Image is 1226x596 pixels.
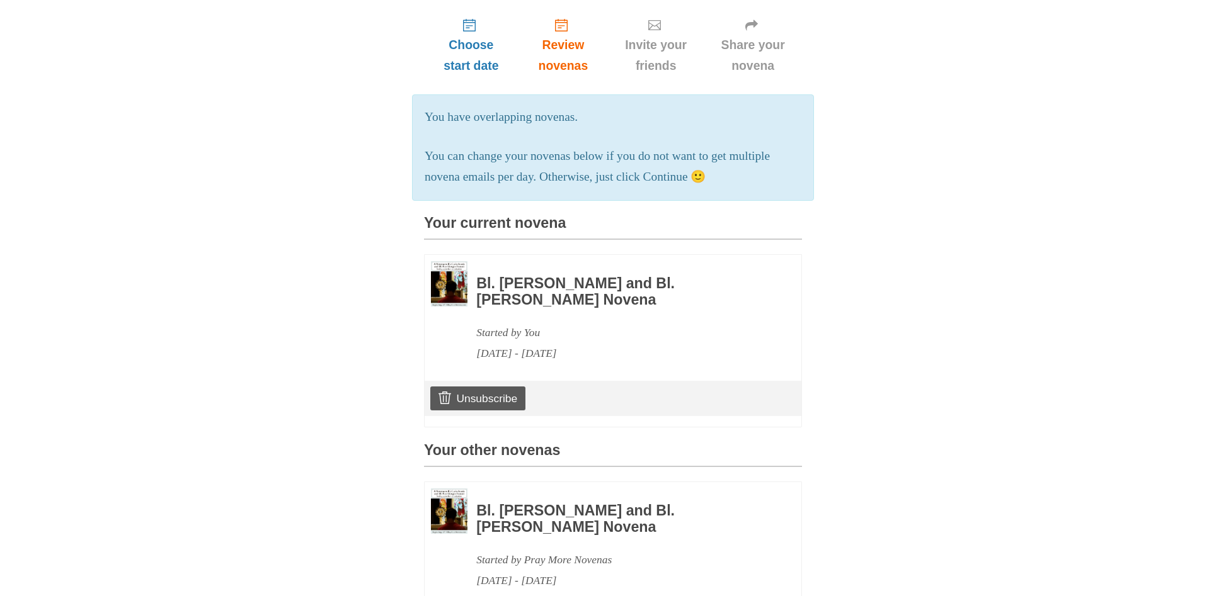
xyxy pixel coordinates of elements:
[437,35,506,76] span: Choose start date
[476,503,767,535] h3: Bl. [PERSON_NAME] and Bl. [PERSON_NAME] Novena
[424,215,802,240] h3: Your current novena
[518,8,608,82] a: Review novenas
[608,8,704,82] a: Invite your friends
[704,8,802,82] a: Share your novena
[476,322,767,343] div: Started by You
[476,276,767,308] h3: Bl. [PERSON_NAME] and Bl. [PERSON_NAME] Novena
[424,8,518,82] a: Choose start date
[531,35,595,76] span: Review novenas
[430,386,525,410] a: Unsubscribe
[476,570,767,591] div: [DATE] - [DATE]
[621,35,691,76] span: Invite your friends
[431,488,467,534] img: Novena image
[425,146,801,188] p: You can change your novenas below if you do not want to get multiple novena emails per day. Other...
[716,35,789,76] span: Share your novena
[425,107,801,128] p: You have overlapping novenas.
[424,442,802,467] h3: Your other novenas
[476,343,767,364] div: [DATE] - [DATE]
[476,549,767,570] div: Started by Pray More Novenas
[431,261,467,307] img: Novena image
